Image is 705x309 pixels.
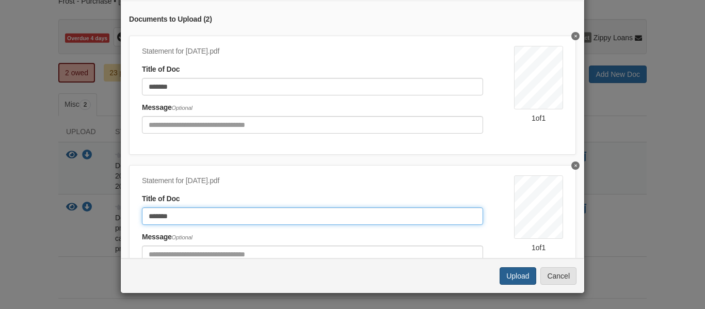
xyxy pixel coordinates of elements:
[142,102,193,113] label: Message
[172,105,193,111] span: Optional
[514,113,563,123] div: 1 of 1
[571,32,580,40] button: Delete paystub
[142,78,483,95] input: Document Title
[142,207,483,225] input: Document Title
[142,232,193,243] label: Message
[142,193,180,205] label: Title of Doc
[172,234,193,240] span: Optional
[540,267,576,285] button: Cancel
[142,116,483,134] input: Include any comments on this document
[142,175,483,187] div: Statement for [DATE].pdf
[129,14,576,25] div: Documents to Upload ( 2 )
[142,64,180,75] label: Title of Doc
[142,246,483,263] input: Include any comments on this document
[142,46,483,57] div: Statement for [DATE].pdf
[571,161,580,170] button: Delete paystub
[500,267,536,285] button: Upload
[514,242,563,253] div: 1 of 1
